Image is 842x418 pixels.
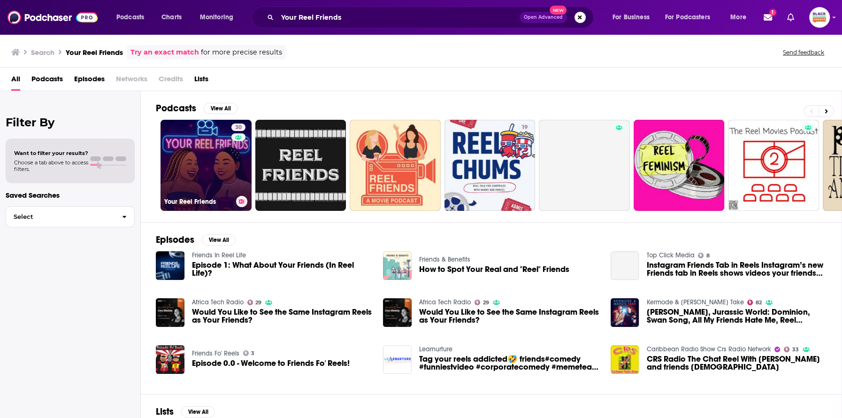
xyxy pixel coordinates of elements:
p: Saved Searches [6,191,135,200]
span: Podcasts [31,71,63,91]
a: Lists [194,71,208,91]
a: Friends Fo' Reels [192,349,239,357]
span: Monitoring [200,11,233,24]
a: How to Spot Your Real and "Reel" Friends [419,265,569,273]
button: open menu [659,10,724,25]
span: More [730,11,746,24]
img: Podchaser - Follow, Share and Rate Podcasts [8,8,98,26]
a: 8 [698,253,710,258]
span: CRS Radio The Chat Reel With [PERSON_NAME] and friends [DEMOGRAPHIC_DATA] [646,355,827,371]
img: Would You Like to See the Same Instagram Reels as Your Friends? [383,298,412,327]
a: Episodes [74,71,105,91]
a: Africa Tech Radio [192,298,244,306]
a: All [11,71,20,91]
span: For Podcasters [665,11,710,24]
h2: Podcasts [156,102,196,114]
a: 3 [243,350,255,356]
button: Select [6,206,135,227]
a: Try an exact match [130,47,199,58]
span: Open Advanced [524,15,563,20]
h2: Episodes [156,234,194,246]
input: Search podcasts, credits, & more... [277,10,520,25]
span: Networks [116,71,147,91]
a: Jeff Goldblum, Jurassic World: Dominion, Swan Song, All My Friends Hate Me, Reel Britannia [646,308,827,324]
span: Want to filter your results? [14,150,88,156]
span: 30 [235,123,242,132]
span: 1 [770,9,776,15]
span: Podcasts [116,11,144,24]
button: open menu [110,10,156,25]
button: open menu [724,10,758,25]
span: Credits [159,71,183,91]
a: Learnurture [419,345,452,353]
a: 30 [231,124,245,131]
img: Episode 0.0 - Welcome to Friends Fo' Reels! [156,345,184,374]
span: For Business [612,11,650,24]
a: Episode 0.0 - Welcome to Friends Fo' Reels! [192,359,350,367]
h3: Your Reel Friends [66,48,123,57]
a: 82 [747,300,762,305]
a: Would You Like to See the Same Instagram Reels as Your Friends? [419,308,599,324]
a: 29 [247,300,262,305]
a: Charts [155,10,187,25]
span: Logged in as blackpodcastingawards [809,7,830,28]
span: 82 [756,301,762,305]
a: Episode 1: What About Your Friends (In Reel Life)? [192,261,372,277]
button: Open AdvancedNew [520,12,567,23]
span: 29 [255,301,261,305]
a: Show notifications dropdown [760,9,776,25]
h2: Lists [156,406,174,418]
a: Show notifications dropdown [783,9,798,25]
a: Friends & Benefits [419,255,470,263]
a: Friends In Reel Life [192,251,246,259]
img: Jeff Goldblum, Jurassic World: Dominion, Swan Song, All My Friends Hate Me, Reel Britannia [611,298,639,327]
span: 33 [792,348,799,352]
span: 19 [521,123,528,132]
span: [PERSON_NAME], Jurassic World: Dominion, Swan Song, All My Friends Hate Me, Reel Britannia [646,308,827,324]
button: Send feedback [780,48,827,56]
span: for more precise results [201,47,282,58]
img: Would You Like to See the Same Instagram Reels as Your Friends? [156,298,184,327]
h3: Your Reel Friends [164,198,232,206]
button: View All [204,103,237,114]
a: 33 [784,347,799,352]
span: Choose a tab above to access filters. [14,159,88,172]
a: CRS Radio The Chat Reel With Billy and friends Indigenous Indians [646,355,827,371]
button: Show profile menu [809,7,830,28]
span: 29 [483,301,489,305]
button: open menu [193,10,245,25]
a: 19 [444,120,536,211]
span: Charts [161,11,182,24]
span: New [550,6,566,15]
a: Would You Like to See the Same Instagram Reels as Your Friends? [192,308,372,324]
a: Episode 1: What About Your Friends (In Reel Life)? [156,251,184,280]
img: How to Spot Your Real and "Reel" Friends [383,251,412,280]
a: EpisodesView All [156,234,236,246]
button: View All [202,234,236,246]
a: ListsView All [156,406,215,418]
a: 29 [475,300,489,305]
span: 3 [251,351,254,356]
a: Caribbean Radio Show Crs Radio Network [646,345,771,353]
button: open menu [606,10,661,25]
button: View All [181,406,215,418]
a: Instagram Friends Tab in Reels Instagram’s new Friends tab in Reels shows videos your friends have [646,261,827,277]
img: User Profile [809,7,830,28]
img: CRS Radio The Chat Reel With Billy and friends Indigenous Indians [611,345,639,374]
a: Tag your reels addicted🤣 friends#comedy #funniestvideo #corporatecomedy #memeteam #funnyreel [383,345,412,374]
div: Search podcasts, credits, & more... [260,7,603,28]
